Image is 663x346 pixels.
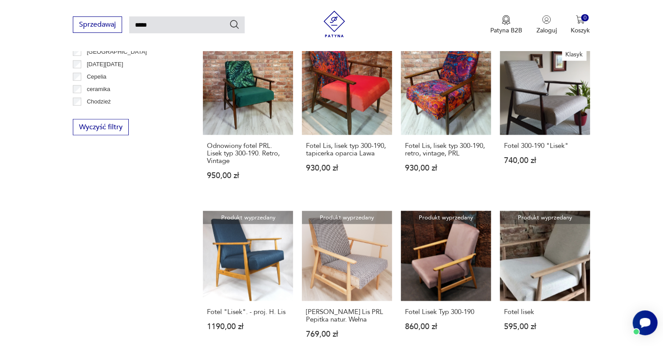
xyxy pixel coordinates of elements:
[405,323,487,330] p: 860,00 zł
[306,142,388,157] h3: Fotel Lis, lisek typ 300-190, tapicerka oparcia Lawa
[306,308,388,323] h3: [PERSON_NAME] Lis PRL Pepitka natur. Wełna
[87,97,111,107] p: Chodzież
[490,26,522,35] p: Patyna B2B
[73,119,129,135] button: Wyczyść filtry
[306,330,388,338] p: 769,00 zł
[504,308,586,316] h3: Fotel lisek
[571,26,590,35] p: Koszyk
[581,14,589,22] div: 0
[405,142,487,157] h3: Fotel Lis, lisek typ 300-190, retro, vintage, PRL
[502,15,511,25] img: Ikona medalu
[571,15,590,35] button: 0Koszyk
[87,60,123,69] p: [DATE][DATE]
[500,45,590,197] a: KlasykFotel 300-190 "Lisek"Fotel 300-190 "Lisek"740,00 zł
[490,15,522,35] button: Patyna B2B
[203,45,293,197] a: Odnowiony fotel PRL. Lisek typ 300-190. Retro, VintageOdnowiony fotel PRL. Lisek typ 300-190. Ret...
[401,45,491,197] a: Fotel Lis, lisek typ 300-190, retro, vintage, PRLFotel Lis, lisek typ 300-190, retro, vintage, PR...
[87,109,109,119] p: Ćmielów
[87,84,110,94] p: ceramika
[536,26,557,35] p: Zaloguj
[207,172,289,179] p: 950,00 zł
[73,16,122,33] button: Sprzedawaj
[207,308,289,316] h3: Fotel "Lisek". - proj. H. Lis
[490,15,522,35] a: Ikona medaluPatyna B2B
[87,72,106,82] p: Cepelia
[207,142,289,165] h3: Odnowiony fotel PRL. Lisek typ 300-190. Retro, Vintage
[306,164,388,172] p: 930,00 zł
[542,15,551,24] img: Ikonka użytkownika
[633,310,658,335] iframe: Smartsupp widget button
[229,19,240,30] button: Szukaj
[536,15,557,35] button: Zaloguj
[504,323,586,330] p: 595,00 zł
[504,157,586,164] p: 740,00 zł
[576,15,585,24] img: Ikona koszyka
[405,308,487,316] h3: Fotel Lisek Typ 300-190
[73,22,122,28] a: Sprzedawaj
[405,164,487,172] p: 930,00 zł
[207,323,289,330] p: 1190,00 zł
[87,47,147,57] p: [GEOGRAPHIC_DATA]
[321,11,348,37] img: Patyna - sklep z meblami i dekoracjami vintage
[504,142,586,150] h3: Fotel 300-190 "Lisek"
[302,45,392,197] a: Fotel Lis, lisek typ 300-190, tapicerka oparcia LawaFotel Lis, lisek typ 300-190, tapicerka oparc...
